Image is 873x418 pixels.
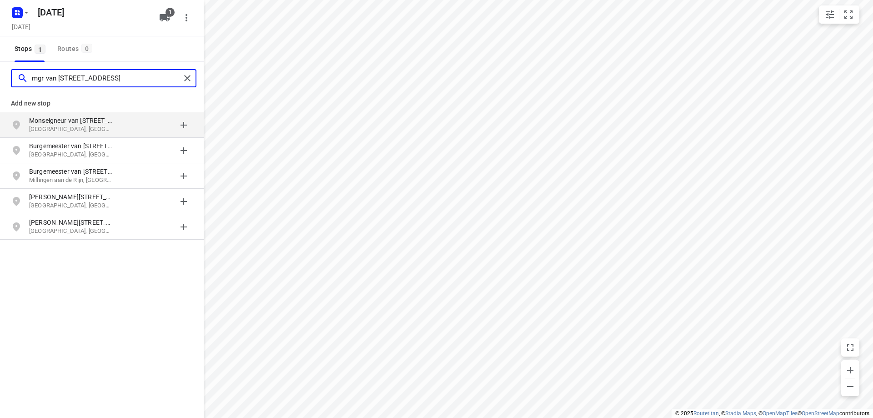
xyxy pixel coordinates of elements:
[15,43,48,55] span: Stops
[29,151,113,159] p: [GEOGRAPHIC_DATA], [GEOGRAPHIC_DATA]
[29,125,113,134] p: [GEOGRAPHIC_DATA], [GEOGRAPHIC_DATA]
[29,218,113,227] p: [PERSON_NAME][STREET_ADDRESS]
[29,141,113,151] p: Burgemeester van Gilsstraat 33
[32,71,181,86] input: Add or search stops
[34,5,152,20] h5: Rename
[57,43,95,55] div: Routes
[725,410,756,417] a: Stadia Maps
[35,45,45,54] span: 1
[675,410,869,417] li: © 2025 , © , © © contributors
[156,9,174,27] button: 1
[29,227,113,236] p: [GEOGRAPHIC_DATA], [GEOGRAPHIC_DATA]
[693,410,719,417] a: Routetitan
[29,176,113,185] p: Millingen aan de Rijn, Nederland
[29,116,113,125] p: Monseigneur van [STREET_ADDRESS]
[81,44,92,53] span: 0
[819,5,859,24] div: small contained button group
[29,192,113,201] p: [PERSON_NAME][STREET_ADDRESS]
[166,8,175,17] span: 1
[821,5,839,24] button: Map settings
[763,410,798,417] a: OpenMapTiles
[29,167,113,176] p: Burgemeester van Gilsstraat 33
[177,9,196,27] button: More
[839,5,858,24] button: Fit zoom
[8,21,34,32] h5: Project date
[29,201,113,210] p: [GEOGRAPHIC_DATA], [GEOGRAPHIC_DATA]
[802,410,839,417] a: OpenStreetMap
[11,98,193,109] p: Add new stop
